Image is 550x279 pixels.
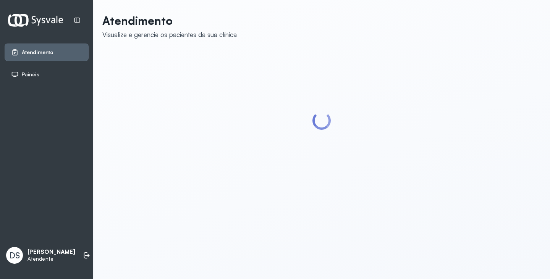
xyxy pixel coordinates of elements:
div: Visualize e gerencie os pacientes da sua clínica [102,31,237,39]
img: Logotipo do estabelecimento [8,14,63,26]
p: [PERSON_NAME] [27,248,75,256]
p: Atendimento [102,14,237,27]
span: Atendimento [22,49,53,56]
p: Atendente [27,256,75,262]
span: Painéis [22,71,39,78]
a: Atendimento [11,48,82,56]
